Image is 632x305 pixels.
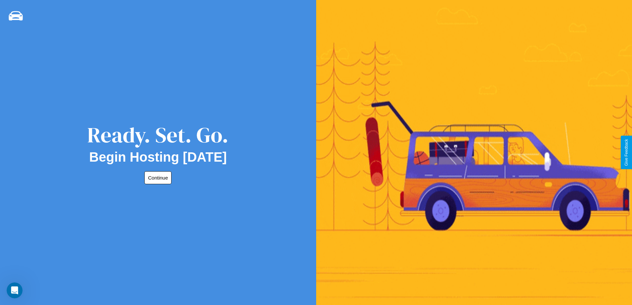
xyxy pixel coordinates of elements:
div: Ready. Set. Go. [87,120,229,150]
button: Continue [144,171,172,184]
div: Give Feedback [624,139,629,166]
h2: Begin Hosting [DATE] [89,150,227,165]
iframe: Intercom live chat [7,282,23,298]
